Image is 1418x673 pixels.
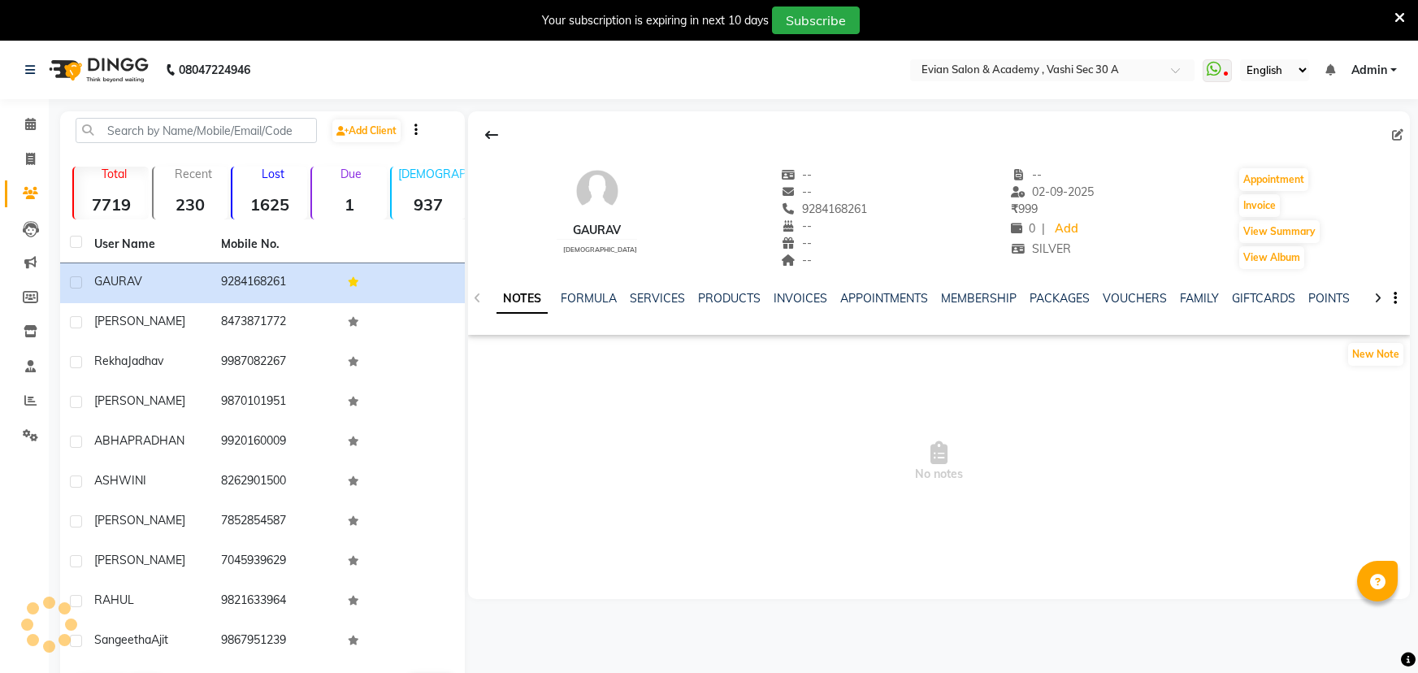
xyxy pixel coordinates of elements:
a: INVOICES [774,291,827,306]
strong: 1625 [232,194,307,215]
a: GIFTCARDS [1232,291,1295,306]
span: -- [781,185,812,199]
button: Appointment [1239,168,1308,191]
span: -- [1011,167,1042,182]
span: [PERSON_NAME] [94,513,185,528]
span: Admin [1351,62,1387,79]
td: 8473871772 [211,303,338,343]
span: Ajit [151,632,168,647]
div: Back to Client [475,119,509,150]
strong: 230 [154,194,228,215]
th: User Name [85,226,211,263]
span: 9284168261 [781,202,867,216]
a: Add Client [332,119,401,142]
span: [PERSON_NAME] [94,314,185,328]
span: No notes [468,380,1410,543]
div: GAURAV [557,222,637,239]
a: PACKAGES [1030,291,1090,306]
td: 8262901500 [211,462,338,502]
div: Your subscription is expiring in next 10 days [542,12,769,29]
span: [DEMOGRAPHIC_DATA] [563,245,637,254]
td: 7852854587 [211,502,338,542]
td: 9870101951 [211,383,338,423]
input: Search by Name/Mobile/Email/Code [76,118,317,143]
a: VOUCHERS [1103,291,1167,306]
span: -- [781,236,812,250]
img: avatar [573,167,622,215]
strong: 937 [392,194,466,215]
button: Invoice [1239,194,1280,217]
span: 02-09-2025 [1011,185,1094,199]
span: 0 [1011,221,1035,236]
span: GAURAV [94,274,142,289]
td: 9920160009 [211,423,338,462]
span: Jadhav [128,354,163,368]
span: [PERSON_NAME] [94,553,185,567]
span: -- [781,219,812,233]
p: Due [315,167,387,181]
td: 9284168261 [211,263,338,303]
p: Total [80,167,149,181]
strong: 1 [312,194,387,215]
p: Recent [160,167,228,181]
a: POINTS [1308,291,1350,306]
strong: 7719 [74,194,149,215]
span: [PERSON_NAME] [94,393,185,408]
span: -- [781,167,812,182]
span: 999 [1011,202,1038,216]
span: ASHWINI [94,473,146,488]
span: -- [781,253,812,267]
a: MEMBERSHIP [941,291,1017,306]
button: Subscribe [772,7,860,34]
button: New Note [1348,343,1403,366]
td: 7045939629 [211,542,338,582]
a: NOTES [497,284,548,314]
span: SILVER [1011,241,1071,256]
p: Lost [239,167,307,181]
a: SERVICES [630,291,685,306]
span: RAHUL [94,593,134,607]
a: FAMILY [1180,291,1219,306]
span: ₹ [1011,202,1018,216]
td: 9987082267 [211,343,338,383]
span: ABHA [94,433,128,448]
th: Mobile No. [211,226,338,263]
span: PRADHAN [128,433,184,448]
span: | [1042,220,1045,237]
td: 9867951239 [211,622,338,662]
span: Sangeetha [94,632,151,647]
b: 08047224946 [179,47,250,93]
td: 9821633964 [211,582,338,622]
p: [DEMOGRAPHIC_DATA] [398,167,466,181]
a: Add [1052,218,1080,241]
button: View Summary [1239,220,1320,243]
a: APPOINTMENTS [840,291,928,306]
span: Rekha [94,354,128,368]
a: FORMULA [561,291,617,306]
img: logo [41,47,153,93]
button: View Album [1239,246,1304,269]
a: PRODUCTS [698,291,761,306]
